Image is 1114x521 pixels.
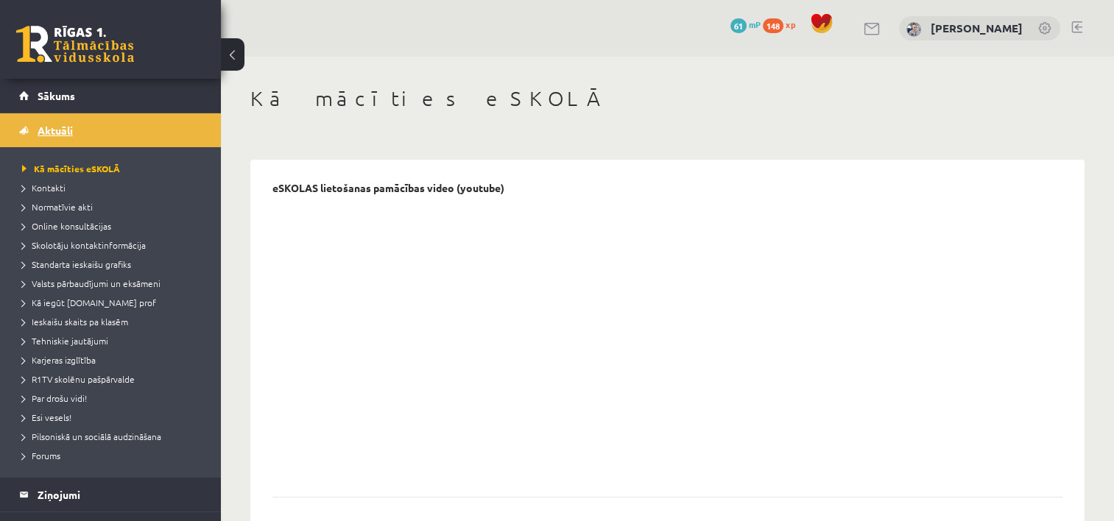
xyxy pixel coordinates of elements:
[22,297,156,308] span: Kā iegūt [DOMAIN_NAME] prof
[22,372,206,386] a: R1TV skolēnu pašpārvalde
[22,334,206,347] a: Tehniskie jautājumi
[22,277,161,289] span: Valsts pārbaudījumi un eksāmeni
[22,220,111,232] span: Online konsultācijas
[931,21,1023,35] a: [PERSON_NAME]
[906,22,921,37] img: Kristīne Vītola
[763,18,783,33] span: 148
[22,335,108,347] span: Tehniskie jautājumi
[22,373,135,385] span: R1TV skolēnu pašpārvalde
[22,353,206,366] a: Karjeras izglītība
[22,238,206,252] a: Skolotāju kontaktinformācija
[19,478,202,511] a: Ziņojumi
[730,18,761,30] a: 61 mP
[22,315,206,328] a: Ieskaišu skaits pa klasēm
[22,296,206,309] a: Kā iegūt [DOMAIN_NAME] prof
[22,162,206,175] a: Kā mācīties eSKOLĀ
[22,391,206,405] a: Par drošu vidi!
[22,411,206,424] a: Esi vesels!
[730,18,747,33] span: 61
[19,113,202,147] a: Aktuāli
[749,18,761,30] span: mP
[272,182,504,194] p: eSKOLAS lietošanas pamācības video (youtube)
[22,316,128,327] span: Ieskaišu skaits pa klasēm
[22,449,206,462] a: Forums
[786,18,795,30] span: xp
[22,354,96,366] span: Karjeras izglītība
[22,219,206,233] a: Online konsultācijas
[22,200,206,213] a: Normatīvie akti
[22,201,93,213] span: Normatīvie akti
[22,430,161,442] span: Pilsoniskā un sociālā audzināšana
[22,258,131,270] span: Standarta ieskaišu grafiks
[38,124,73,137] span: Aktuāli
[22,411,71,423] span: Esi vesels!
[22,450,60,461] span: Forums
[22,163,120,174] span: Kā mācīties eSKOLĀ
[22,239,146,251] span: Skolotāju kontaktinformācija
[250,86,1085,111] h1: Kā mācīties eSKOLĀ
[22,430,206,443] a: Pilsoniskā un sociālā audzināšana
[22,182,66,194] span: Kontakti
[19,79,202,113] a: Sākums
[16,26,134,63] a: Rīgas 1. Tālmācības vidusskola
[763,18,803,30] a: 148 xp
[22,277,206,290] a: Valsts pārbaudījumi un eksāmeni
[22,181,206,194] a: Kontakti
[22,258,206,271] a: Standarta ieskaišu grafiks
[38,478,202,511] legend: Ziņojumi
[22,392,87,404] span: Par drošu vidi!
[38,89,75,102] span: Sākums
